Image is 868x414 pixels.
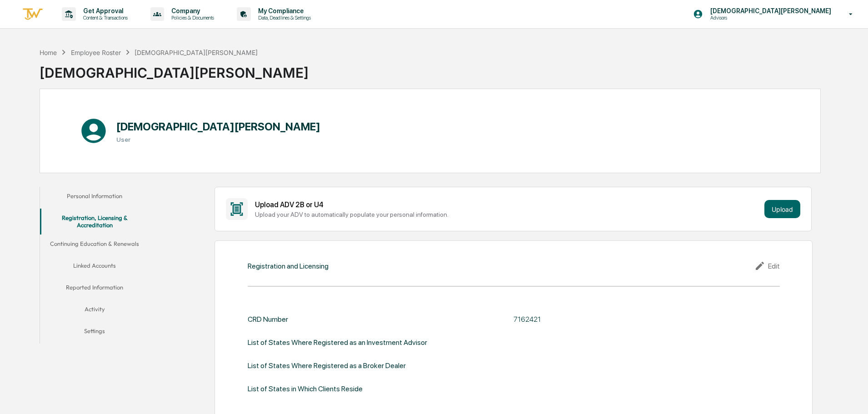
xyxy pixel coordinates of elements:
div: Registration and Licensing [248,262,329,270]
div: secondary tabs example [40,187,149,344]
button: Upload [764,200,800,218]
div: Upload your ADV to automatically populate your personal information. [255,211,761,218]
button: Activity [40,300,149,322]
div: List of States Where Registered as a Broker Dealer [248,361,406,370]
p: [DEMOGRAPHIC_DATA][PERSON_NAME] [703,7,836,15]
div: CRD Number [248,315,288,324]
div: Edit [754,260,780,271]
h1: [DEMOGRAPHIC_DATA][PERSON_NAME] [116,120,320,133]
div: Upload ADV 2B or U4 [255,200,761,209]
button: Personal Information [40,187,149,209]
p: Policies & Documents [164,15,219,21]
button: Settings [40,322,149,344]
p: Advisors [703,15,792,21]
h3: User [116,136,320,143]
button: Registration, Licensing & Accreditation [40,209,149,234]
button: Linked Accounts [40,256,149,278]
div: List of States in Which Clients Reside [248,384,363,393]
button: Reported Information [40,278,149,300]
p: Data, Deadlines & Settings [251,15,315,21]
p: Company [164,7,219,15]
img: logo [22,7,44,22]
div: 7162421 [514,315,741,324]
div: Employee Roster [71,49,121,56]
p: My Compliance [251,7,315,15]
p: Content & Transactions [76,15,132,21]
p: Get Approval [76,7,132,15]
button: Continuing Education & Renewals [40,234,149,256]
div: [DEMOGRAPHIC_DATA][PERSON_NAME] [40,57,309,81]
div: List of States Where Registered as an Investment Advisor [248,338,427,347]
iframe: Open customer support [839,384,863,409]
div: [DEMOGRAPHIC_DATA][PERSON_NAME] [135,49,258,56]
div: Home [40,49,57,56]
